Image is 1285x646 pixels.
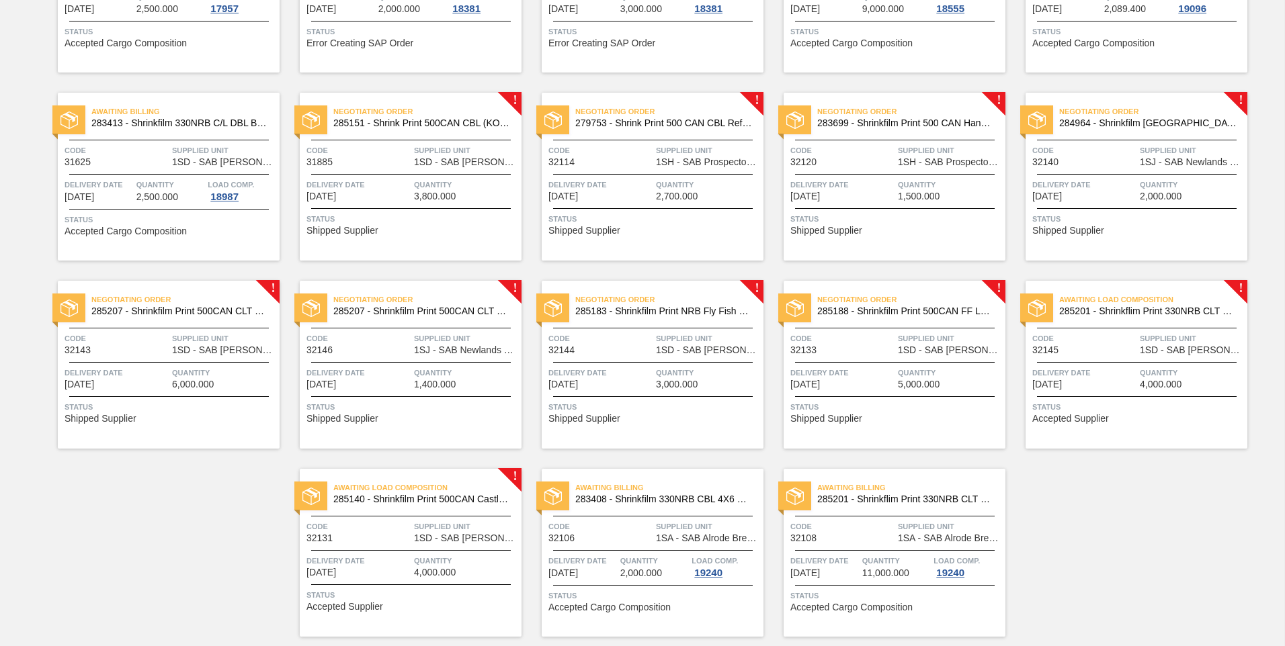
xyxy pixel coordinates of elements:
[302,299,320,317] img: status
[91,105,280,118] span: Awaiting Billing
[790,554,859,567] span: Delivery Date
[172,157,276,167] span: 1SD - SAB Rosslyn Brewery
[548,212,760,226] span: Status
[656,379,698,389] span: 3,000.000
[1175,3,1209,14] div: 19096
[862,4,904,14] span: 9,000.000
[575,494,753,504] span: 283408 - Shrinkfilm 330NRB CBL 4X6 Booster 2
[65,144,169,157] span: Code
[1140,379,1182,389] span: 4,000.000
[1140,332,1244,345] span: Supplied Unit
[65,192,94,202] span: 09/14/2025
[306,157,333,167] span: 31885
[548,400,760,414] span: Status
[414,520,518,533] span: Supplied Unit
[414,366,518,379] span: Quantity
[172,345,276,355] span: 1SD - SAB Rosslyn Brewery
[172,366,276,379] span: Quantity
[136,178,205,191] span: Quantity
[1005,281,1247,449] a: !statusAwaiting Load Composition285201 - Shrinkflim Print 330NRB CLT PU 25Code32145Supplied Unit1...
[898,520,1002,533] span: Supplied Unit
[692,554,738,567] span: Load Comp.
[65,226,187,236] span: Accepted Cargo Composition
[1059,293,1247,306] span: Awaiting Load Composition
[790,345,817,355] span: 32133
[862,568,909,578] span: 11,000.000
[414,191,456,201] span: 3,800.000
[333,105,522,118] span: Negotiating Order
[790,191,820,201] span: 09/26/2025
[898,144,1002,157] span: Supplied Unit
[65,379,94,389] span: 09/27/2025
[333,494,511,504] span: 285140 - Shrinkfilm Print 500CAN Castle Lager Cha
[575,293,763,306] span: Negotiating Order
[1032,38,1155,48] span: Accepted Cargo Composition
[790,379,820,389] span: 09/28/2025
[692,554,760,578] a: Load Comp.19240
[414,533,518,543] span: 1SD - SAB Rosslyn Brewery
[306,191,336,201] span: 09/21/2025
[1059,118,1237,128] span: 284964 - Shrinkfilm 330NRB Castle (Hogwarts)
[1104,4,1146,14] span: 2,089.400
[1032,345,1059,355] span: 32145
[544,299,562,317] img: status
[522,281,763,449] a: !statusNegotiating Order285183 - Shrinkfilm Print NRB Fly Fish Lemon PUCode32144Supplied Unit1SD ...
[656,366,760,379] span: Quantity
[898,157,1002,167] span: 1SH - SAB Prospecton Brewery
[817,118,995,128] span: 283699 - Shrinkfilm Print 500 CAN Hansa Reborn2
[172,379,214,389] span: 6,000.000
[763,281,1005,449] a: !statusNegotiating Order285188 - Shrinkfilm Print 500CAN FF Lemon PUCode32133Supplied Unit1SD - S...
[1140,366,1244,379] span: Quantity
[1059,306,1237,316] span: 285201 - Shrinkflim Print 330NRB CLT PU 25
[620,4,662,14] span: 3,000.000
[548,157,575,167] span: 32114
[306,567,336,578] span: 09/28/2025
[1032,25,1244,38] span: Status
[65,345,91,355] span: 32143
[790,38,913,48] span: Accepted Cargo Composition
[1140,144,1244,157] span: Supplied Unit
[548,554,617,567] span: Delivery Date
[65,178,133,191] span: Delivery Date
[548,589,760,602] span: Status
[548,602,671,612] span: Accepted Cargo Composition
[280,93,522,261] a: !statusNegotiating Order285151 - Shrink Print 500CAN CBL (KO 2025)Code31885Supplied Unit1SD - SAB...
[91,118,269,128] span: 283413 - Shrinkfilm 330NRB C/L DBL Booster 2
[306,345,333,355] span: 32146
[136,192,178,202] span: 2,500.000
[898,533,1002,543] span: 1SA - SAB Alrode Brewery
[817,306,995,316] span: 285188 - Shrinkfilm Print 500CAN FF Lemon PU
[898,379,940,389] span: 5,000.000
[1032,414,1109,424] span: Accepted Supplier
[65,332,169,345] span: Code
[1032,332,1136,345] span: Code
[306,414,378,424] span: Shipped Supplier
[1032,400,1244,414] span: Status
[786,111,804,129] img: status
[575,306,753,316] span: 285183 - Shrinkfilm Print NRB Fly Fish Lemon PU
[817,481,1005,494] span: Awaiting Billing
[898,345,1002,355] span: 1SD - SAB Rosslyn Brewery
[656,191,698,201] span: 2,700.000
[548,345,575,355] span: 32144
[548,226,620,236] span: Shipped Supplier
[280,281,522,449] a: !statusNegotiating Order285207 - Shrinkfilm Print 500CAN CLT PU 25Code32146Supplied Unit1SJ - SAB...
[548,520,653,533] span: Code
[934,554,980,567] span: Load Comp.
[306,25,518,38] span: Status
[692,3,725,14] div: 18381
[898,332,1002,345] span: Supplied Unit
[898,366,1002,379] span: Quantity
[65,414,136,424] span: Shipped Supplier
[790,589,1002,602] span: Status
[620,568,662,578] span: 2,000.000
[790,332,895,345] span: Code
[306,226,378,236] span: Shipped Supplier
[414,379,456,389] span: 1,400.000
[208,178,254,191] span: Load Comp.
[934,567,967,578] div: 19240
[414,554,518,567] span: Quantity
[1032,157,1059,167] span: 32140
[548,379,578,389] span: 09/28/2025
[302,111,320,129] img: status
